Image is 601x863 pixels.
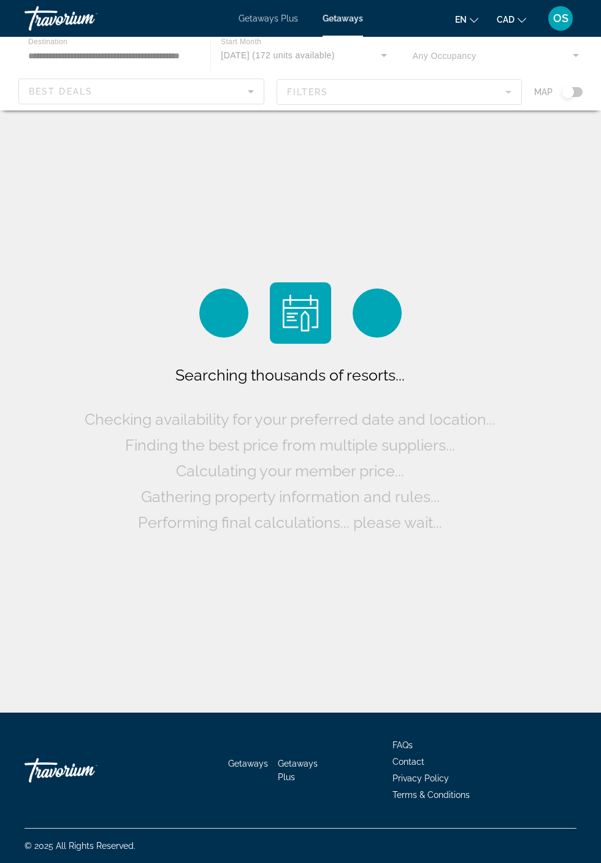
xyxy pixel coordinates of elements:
button: Change currency [497,10,526,28]
span: Calculating your member price... [176,462,404,480]
a: Contact [392,757,424,767]
span: Searching thousands of resorts... [175,366,405,384]
button: Change language [455,10,478,28]
a: Getaways Plus [239,14,298,23]
a: Travorium [25,752,147,789]
span: CAD [497,15,515,25]
button: User Menu [545,6,576,31]
a: FAQs [392,740,413,750]
a: Getaways [323,14,363,23]
span: Performing final calculations... please wait... [138,513,442,532]
a: Privacy Policy [392,773,449,783]
span: OS [553,12,568,25]
a: Travorium [25,2,147,34]
span: Finding the best price from multiple suppliers... [125,436,455,454]
span: Checking availability for your preferred date and location... [85,410,496,428]
a: Terms & Conditions [392,790,470,800]
span: en [455,15,467,25]
span: © 2025 All Rights Reserved. [25,841,136,851]
span: Gathering property information and rules... [141,487,440,506]
a: Getaways Plus [278,759,318,782]
a: Getaways [228,759,268,768]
